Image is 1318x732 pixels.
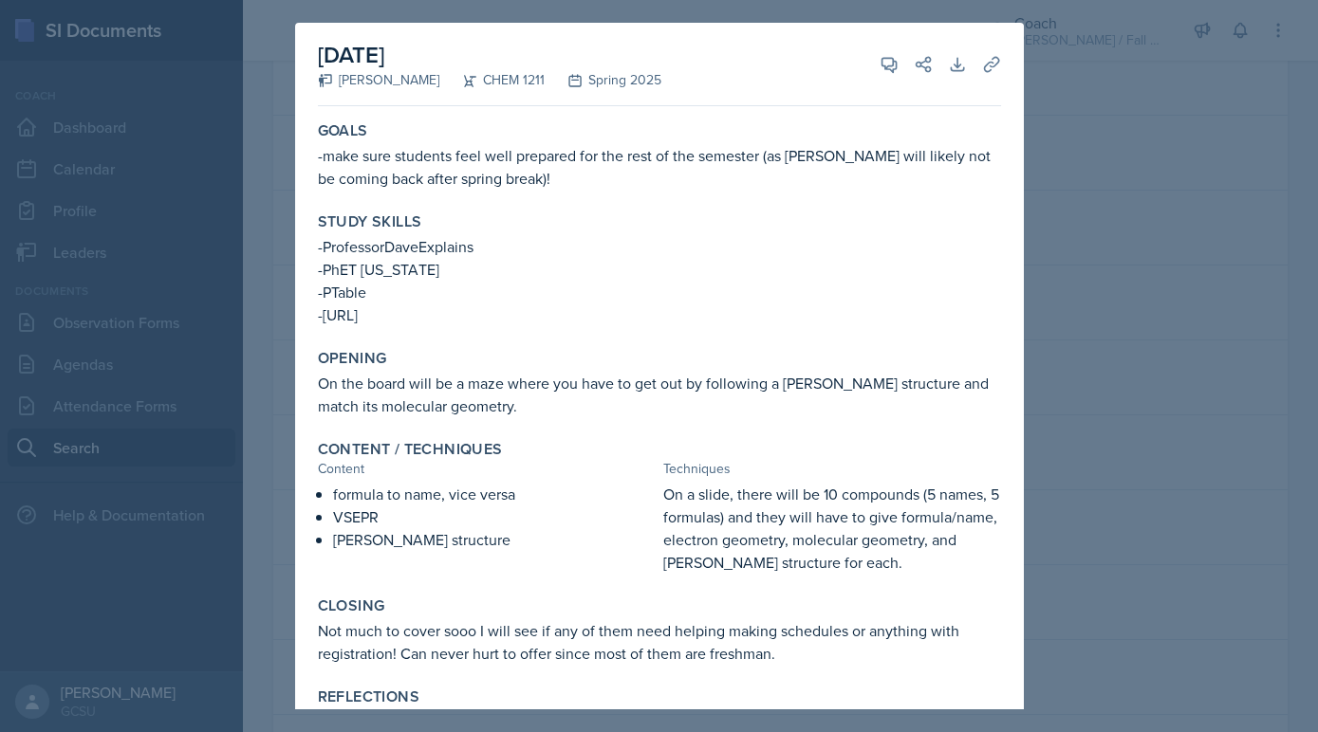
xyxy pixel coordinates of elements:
[545,70,661,90] div: Spring 2025
[663,459,1001,479] div: Techniques
[318,303,1001,326] p: -[URL]
[318,38,661,72] h2: [DATE]
[318,687,419,706] label: Reflections
[333,483,656,505] p: formula to name, vice versa
[318,121,368,140] label: Goals
[439,70,545,90] div: CHEM 1211
[318,440,503,459] label: Content / Techniques
[333,528,656,551] p: [PERSON_NAME] structure
[333,505,656,528] p: VSEPR
[318,144,1001,190] p: -make sure students feel well prepared for the rest of the semester (as [PERSON_NAME] will likely...
[663,483,1001,574] p: On a slide, there will be 10 compounds (5 names, 5 formulas) and they will have to give formula/n...
[318,349,387,368] label: Opening
[318,459,656,479] div: Content
[318,281,1001,303] p: -PTable
[318,258,1001,281] p: -PhET [US_STATE]
[318,235,1001,258] p: -ProfessorDaveExplains
[318,70,439,90] div: [PERSON_NAME]
[318,596,385,615] label: Closing
[318,372,1001,417] p: On the board will be a maze where you have to get out by following a [PERSON_NAME] structure and ...
[318,619,1001,665] p: Not much to cover sooo I will see if any of them need helping making schedules or anything with r...
[318,212,422,231] label: Study Skills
